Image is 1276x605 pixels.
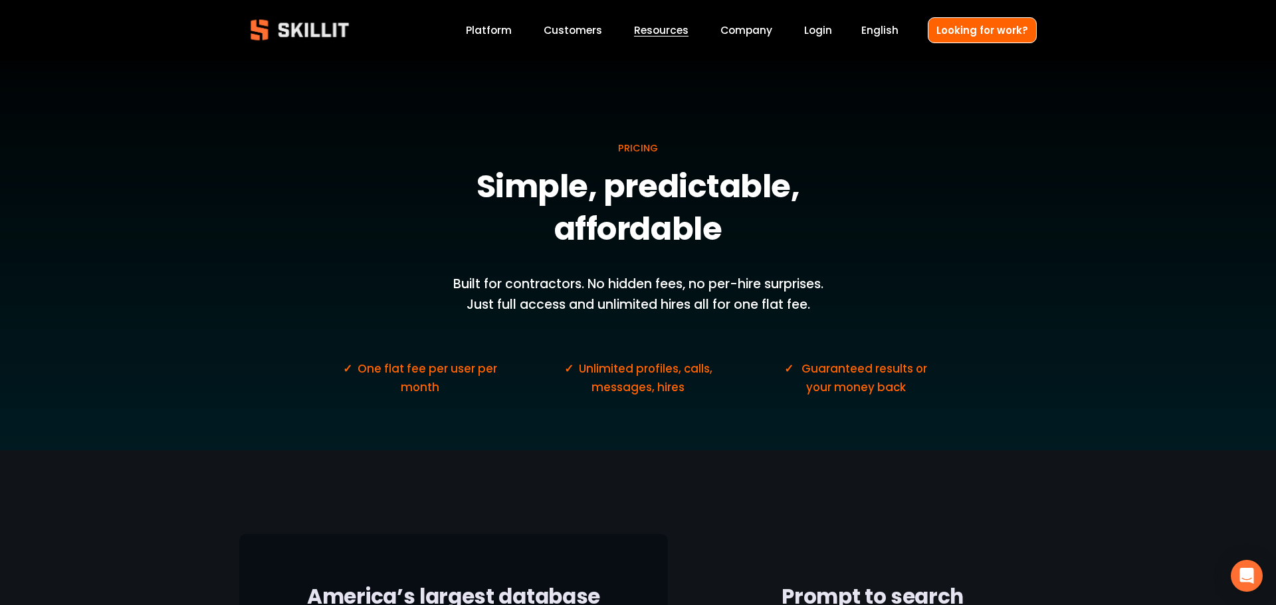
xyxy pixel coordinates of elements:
div: language picker [861,21,899,39]
a: Looking for work? [928,17,1037,43]
span: English [861,23,899,38]
strong: Simple, predictable, affordable [477,162,806,259]
a: Company [720,21,772,39]
p: Built for contractors. No hidden fees, no per-hire surprises. Just full access and unlimited hire... [441,274,835,315]
a: Platform [466,21,512,39]
span: One flat fee per user per month [358,361,500,396]
strong: ✓ [784,360,794,379]
a: Customers [544,21,602,39]
span: Guaranteed results or your money back [801,361,930,396]
span: PRICING [618,141,658,155]
span: Unlimited profiles, calls, messages, hires [579,361,715,396]
strong: ✓ [564,360,574,379]
strong: ✓ [343,360,352,379]
span: Resources [634,23,689,38]
a: Login [804,21,832,39]
div: Open Intercom Messenger [1231,560,1263,592]
img: Skillit [239,10,360,50]
a: folder dropdown [634,21,689,39]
